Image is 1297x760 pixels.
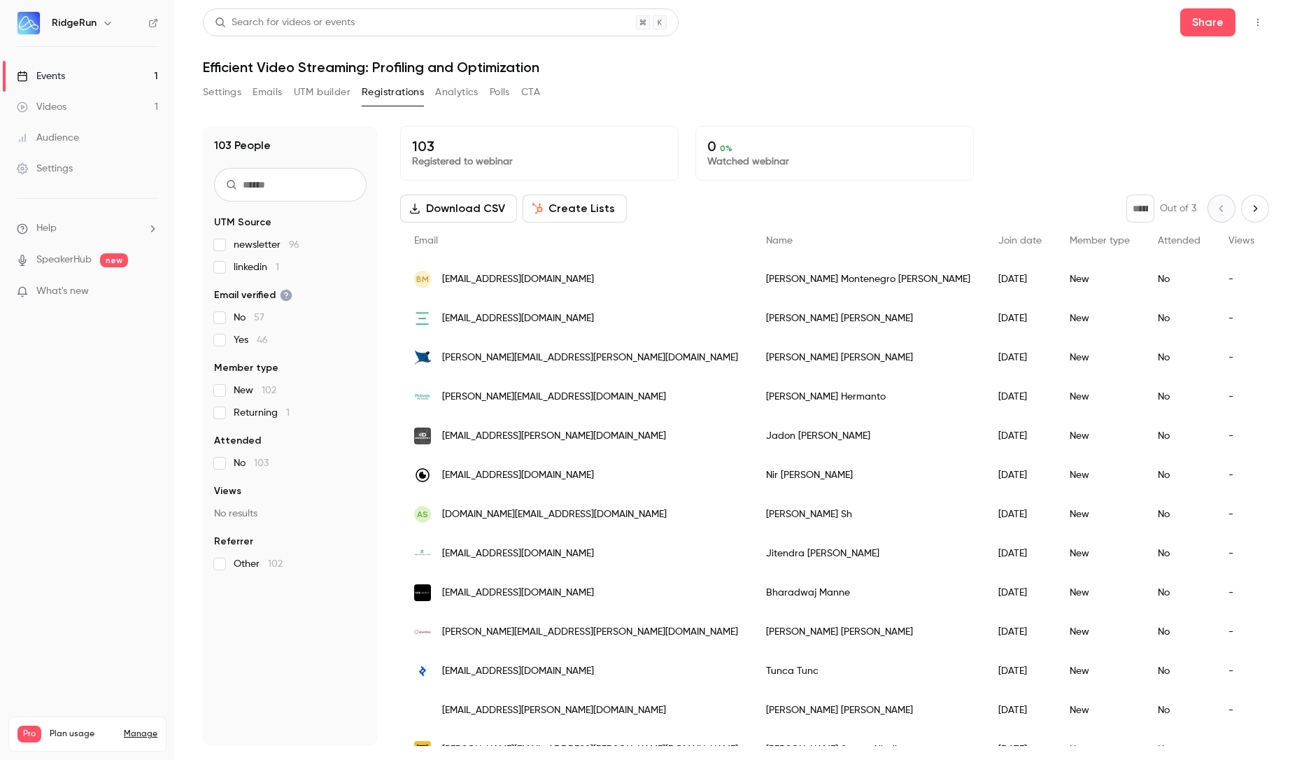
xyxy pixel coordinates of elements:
span: Plan usage [50,729,115,740]
div: - [1214,612,1268,652]
span: [EMAIL_ADDRESS][DOMAIN_NAME] [442,468,594,483]
div: New [1056,377,1144,416]
div: [DATE] [984,260,1056,299]
div: [DATE] [984,612,1056,652]
span: BM [416,273,429,286]
div: [PERSON_NAME] Sh [752,495,984,534]
div: - [1214,573,1268,612]
span: 57 [254,313,264,323]
div: [DATE] [984,652,1056,691]
span: Views [214,484,241,498]
span: newsletter [234,238,299,252]
span: [EMAIL_ADDRESS][DOMAIN_NAME] [442,272,594,287]
div: - [1214,691,1268,730]
img: beamtrail.com [414,624,431,640]
span: [DOMAIN_NAME][EMAIL_ADDRESS][DOMAIN_NAME] [442,507,667,522]
a: Manage [124,729,157,740]
span: Yes [234,333,268,347]
span: [EMAIL_ADDRESS][DOMAIN_NAME] [442,664,594,679]
div: No [1144,456,1214,495]
div: - [1214,456,1268,495]
div: [DATE] [984,495,1056,534]
div: New [1056,691,1144,730]
div: New [1056,260,1144,299]
span: Attended [214,434,261,448]
p: 0 [707,138,962,155]
span: linkedin [234,260,279,274]
h1: 103 People [214,137,271,154]
button: Share [1180,8,1235,36]
img: thirdeye-systems.com [414,467,431,484]
span: Views [1228,236,1254,246]
div: No [1144,260,1214,299]
div: [DATE] [984,534,1056,573]
div: Settings [17,162,73,176]
div: Tunca Tunc [752,652,984,691]
span: 0 % [720,143,732,153]
div: [DATE] [984,456,1056,495]
div: - [1214,338,1268,377]
div: [PERSON_NAME] Montenegro [PERSON_NAME] [752,260,984,299]
div: Nir [PERSON_NAME] [752,456,984,495]
img: defendtex.com [414,428,431,444]
h1: Efficient Video Streaming: Profiling and Optimization [203,59,1269,76]
img: prevas.se [414,388,431,405]
p: No results [214,507,367,521]
div: - [1214,534,1268,573]
button: UTM builder [294,81,350,104]
img: RidgeRun [17,12,40,34]
div: - [1214,377,1268,416]
span: Member type [214,361,278,375]
div: [DATE] [984,299,1056,338]
span: 102 [262,386,276,395]
span: What's new [36,284,89,299]
div: - [1214,495,1268,534]
div: No [1144,612,1214,652]
span: 102 [268,559,283,569]
div: Jitendra [PERSON_NAME] [752,534,984,573]
div: [DATE] [984,691,1056,730]
div: [DATE] [984,377,1056,416]
span: Email verified [214,288,292,302]
span: 96 [289,240,299,250]
div: New [1056,299,1144,338]
div: Jadon [PERSON_NAME] [752,416,984,456]
span: Join date [998,236,1042,246]
a: SpeakerHub [36,253,92,267]
button: Analytics [435,81,479,104]
div: - [1214,416,1268,456]
button: Settings [203,81,241,104]
span: [PERSON_NAME][EMAIL_ADDRESS][PERSON_NAME][DOMAIN_NAME] [442,625,738,640]
button: Emails [253,81,282,104]
button: CTA [521,81,540,104]
span: Email [414,236,438,246]
div: No [1144,573,1214,612]
div: No [1144,377,1214,416]
div: New [1056,652,1144,691]
div: Bharadwaj Manne [752,573,984,612]
div: [DATE] [984,573,1056,612]
span: Other [234,557,283,571]
span: New [234,383,276,397]
span: 103 [254,458,269,468]
div: [PERSON_NAME] [PERSON_NAME] [752,299,984,338]
div: No [1144,534,1214,573]
div: [PERSON_NAME] [PERSON_NAME] [752,612,984,652]
span: new [100,253,128,267]
button: Create Lists [523,195,627,223]
div: - [1214,652,1268,691]
div: [DATE] [984,416,1056,456]
img: edgeaisolutions.com [414,310,431,327]
span: Pro [17,726,41,743]
button: Registrations [362,81,424,104]
div: [PERSON_NAME] [PERSON_NAME] [752,338,984,377]
span: Help [36,221,57,236]
h6: RidgeRun [52,16,97,30]
span: [PERSON_NAME][EMAIL_ADDRESS][PERSON_NAME][DOMAIN_NAME] [442,351,738,365]
img: lincesystems.com [414,741,431,758]
span: 46 [257,335,268,345]
p: Registered to webinar [412,155,667,169]
div: - [1214,299,1268,338]
span: [EMAIL_ADDRESS][DOMAIN_NAME] [442,547,594,561]
div: New [1056,573,1144,612]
